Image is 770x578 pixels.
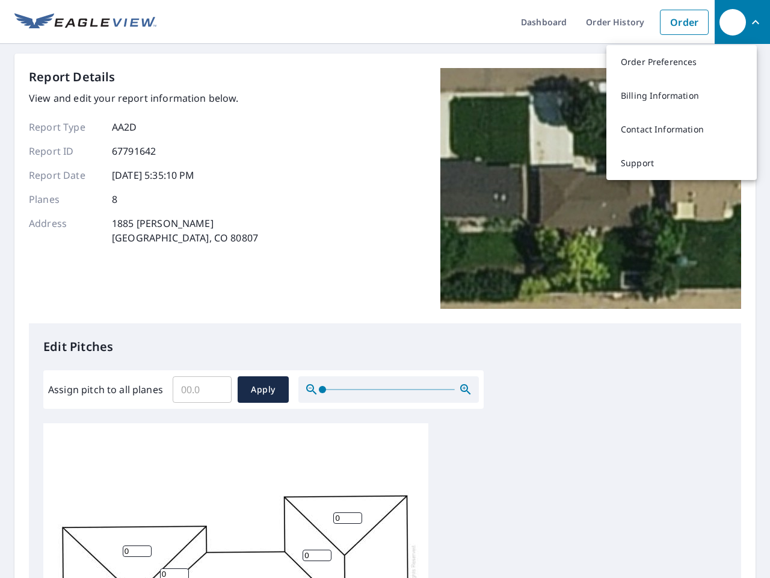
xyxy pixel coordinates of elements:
[112,168,195,182] p: [DATE] 5:35:10 PM
[606,113,757,146] a: Contact Information
[606,146,757,180] a: Support
[29,68,115,86] p: Report Details
[173,373,232,406] input: 00.0
[29,120,101,134] p: Report Type
[48,382,163,397] label: Assign pitch to all planes
[606,79,757,113] a: Billing Information
[112,144,156,158] p: 67791642
[43,338,727,356] p: Edit Pitches
[660,10,709,35] a: Order
[112,216,258,245] p: 1885 [PERSON_NAME] [GEOGRAPHIC_DATA], CO 80807
[29,192,101,207] p: Planes
[247,382,279,397] span: Apply
[29,168,101,182] p: Report Date
[238,376,289,403] button: Apply
[440,68,741,309] img: Top image
[29,144,101,158] p: Report ID
[112,192,117,207] p: 8
[29,216,101,245] p: Address
[606,45,757,79] a: Order Preferences
[14,13,156,31] img: EV Logo
[29,91,258,105] p: View and edit your report information below.
[112,120,137,134] p: AA2D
